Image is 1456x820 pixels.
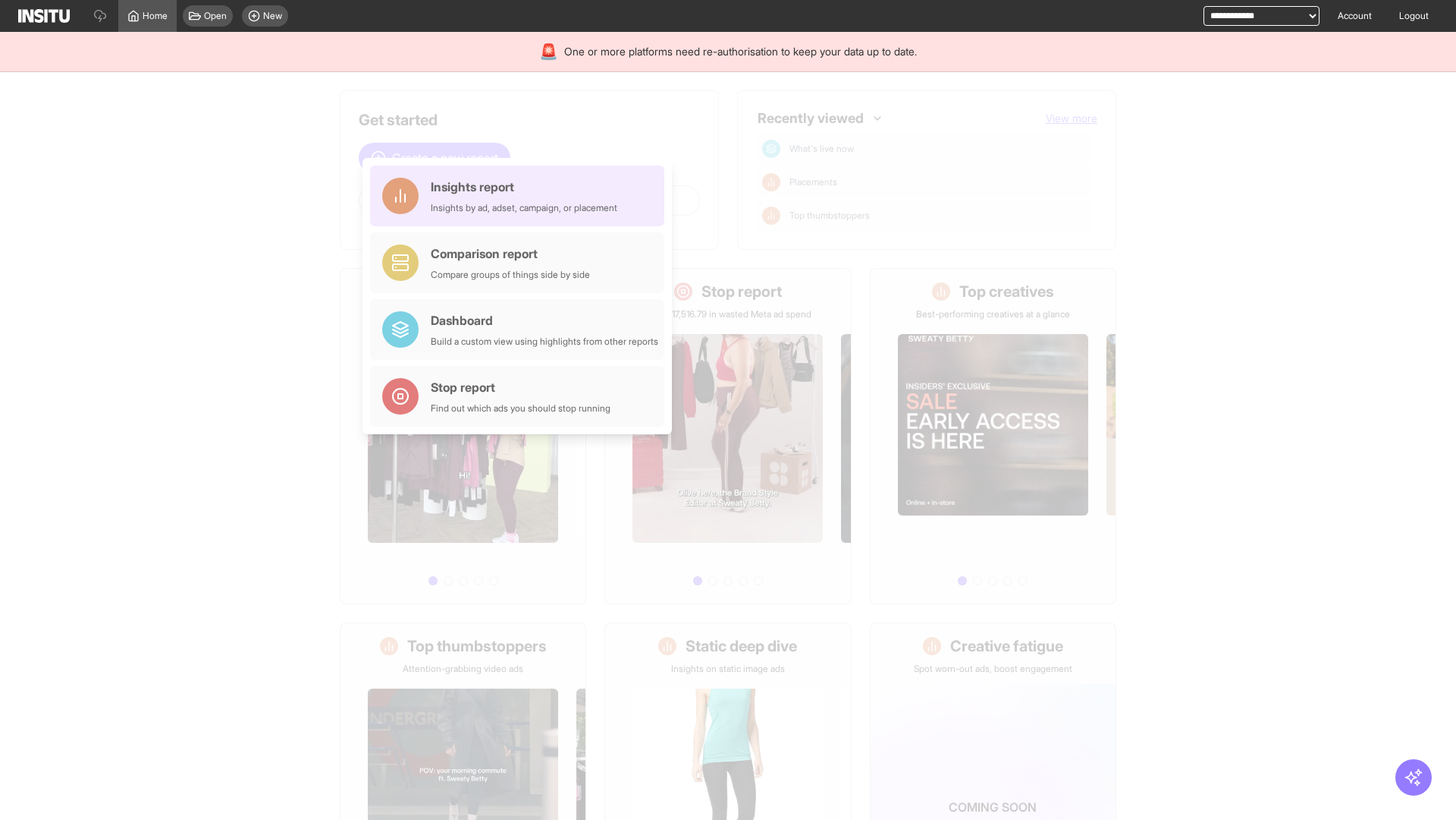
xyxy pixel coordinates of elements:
[263,10,282,22] span: New
[431,311,658,330] div: Dashboard
[431,378,610,396] div: Stop report
[431,402,610,415] div: Find out which ads you should stop running
[204,10,227,22] span: Open
[18,9,70,23] img: Logo
[431,244,590,263] div: Comparison report
[431,336,658,348] div: Build a custom view using highlights from other reports
[431,178,617,196] div: Insights report
[539,41,558,62] div: 🚨
[143,10,168,22] span: Home
[431,269,590,281] div: Compare groups of things side by side
[564,44,917,59] span: One or more platforms need re-authorisation to keep your data up to date.
[431,202,617,214] div: Insights by ad, adset, campaign, or placement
